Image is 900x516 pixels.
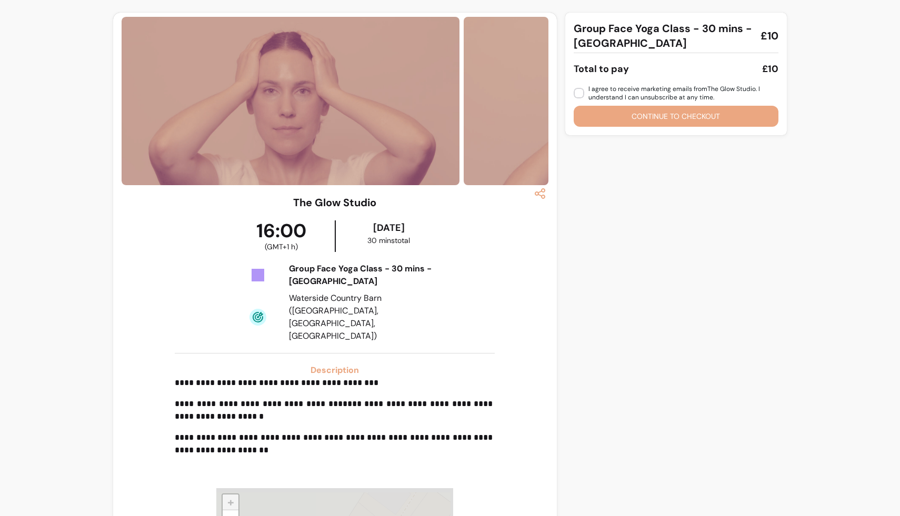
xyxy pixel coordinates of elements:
img: https://d22cr2pskkweo8.cloudfront.net/4dcf7220-3d86-49e6-8d1f-57e28b6c912f [464,17,802,185]
a: Zoom in [223,494,238,510]
div: Waterside Country Barn ([GEOGRAPHIC_DATA], [GEOGRAPHIC_DATA], [GEOGRAPHIC_DATA]) [289,292,438,342]
button: Continue to checkout [574,106,778,127]
h3: Description [175,364,495,377]
span: + [227,494,234,510]
span: ( GMT+1 h ) [265,241,298,252]
div: [DATE] [338,220,439,235]
div: Group Face Yoga Class - 30 mins - [GEOGRAPHIC_DATA] [289,262,438,288]
span: £10 [761,28,778,43]
img: Tickets Icon [249,267,266,284]
div: £10 [762,62,778,76]
h3: The Glow Studio [293,195,376,210]
span: Group Face Yoga Class - 30 mins - [GEOGRAPHIC_DATA] [574,21,752,50]
div: 16:00 [228,220,335,252]
div: 30 mins total [338,235,439,246]
img: https://d22cr2pskkweo8.cloudfront.net/6d0f718c-177e-40da-82e6-b58a0138ea87 [122,17,459,185]
div: Total to pay [574,62,629,76]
